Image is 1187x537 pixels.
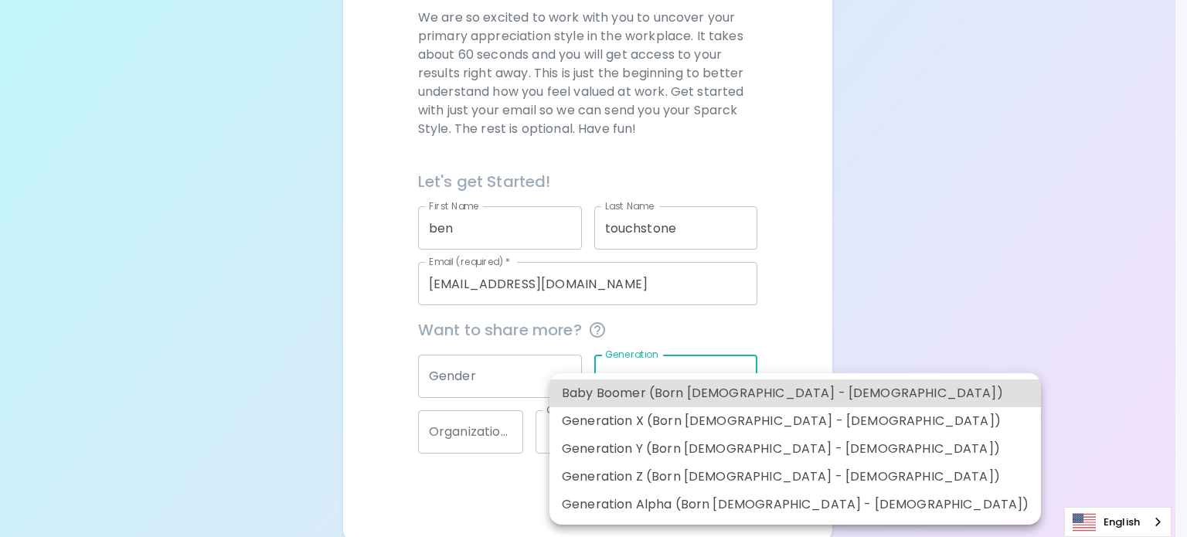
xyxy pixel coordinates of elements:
[549,463,1041,491] li: Generation Z (Born [DEMOGRAPHIC_DATA] - [DEMOGRAPHIC_DATA])
[549,379,1041,407] li: Baby Boomer (Born [DEMOGRAPHIC_DATA] - [DEMOGRAPHIC_DATA])
[1065,508,1171,536] a: English
[1064,507,1172,537] div: Language
[549,407,1041,435] li: Generation X (Born [DEMOGRAPHIC_DATA] - [DEMOGRAPHIC_DATA])
[1064,507,1172,537] aside: Language selected: English
[549,491,1041,518] li: Generation Alpha (Born [DEMOGRAPHIC_DATA] - [DEMOGRAPHIC_DATA])
[549,435,1041,463] li: Generation Y (Born [DEMOGRAPHIC_DATA] - [DEMOGRAPHIC_DATA])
